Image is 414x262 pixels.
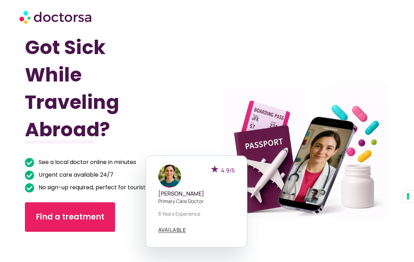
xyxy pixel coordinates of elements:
p: 8 years experience [158,210,235,217]
span: No sign-up required, perfect for tourists on the go [37,183,176,192]
span: See a local doctor online in minutes [37,157,136,167]
button: Your consent preferences for tracking technologies [402,191,414,203]
span: Urgent care available 24/7 [37,170,113,180]
span: Find a treatment [36,211,104,223]
h5: [PERSON_NAME] [158,190,235,197]
a: Find a treatment [25,202,115,232]
a: AVAILABLE [158,227,186,233]
span: 4.9/5 [221,166,235,174]
h1: Got Sick While Traveling Abroad? [25,34,180,143]
p: Primary care doctor [158,197,235,205]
